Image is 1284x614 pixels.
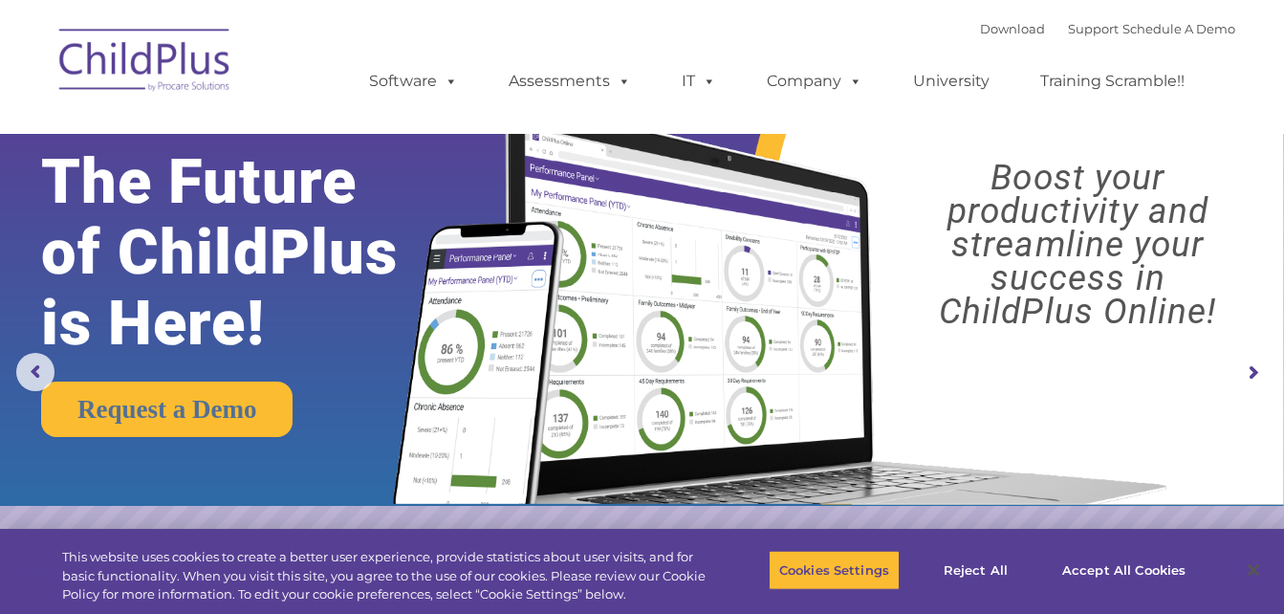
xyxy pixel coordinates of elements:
a: Training Scramble!! [1021,62,1204,100]
font: | [980,21,1235,36]
div: This website uses cookies to create a better user experience, provide statistics about user visit... [62,548,707,604]
button: Accept All Cookies [1052,550,1196,590]
a: IT [663,62,735,100]
span: Last name [266,126,324,141]
a: Schedule A Demo [1122,21,1235,36]
rs-layer: The Future of ChildPlus is Here! [41,146,451,359]
button: Reject All [916,550,1035,590]
a: Software [350,62,477,100]
a: Support [1068,21,1119,36]
a: Download [980,21,1045,36]
a: University [894,62,1009,100]
button: Close [1232,549,1274,591]
a: Request a Demo [41,382,293,437]
rs-layer: Boost your productivity and streamline your success in ChildPlus Online! [887,161,1269,328]
a: Company [748,62,881,100]
img: ChildPlus by Procare Solutions [50,15,241,111]
button: Cookies Settings [769,550,900,590]
span: Phone number [266,205,347,219]
a: Assessments [490,62,650,100]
